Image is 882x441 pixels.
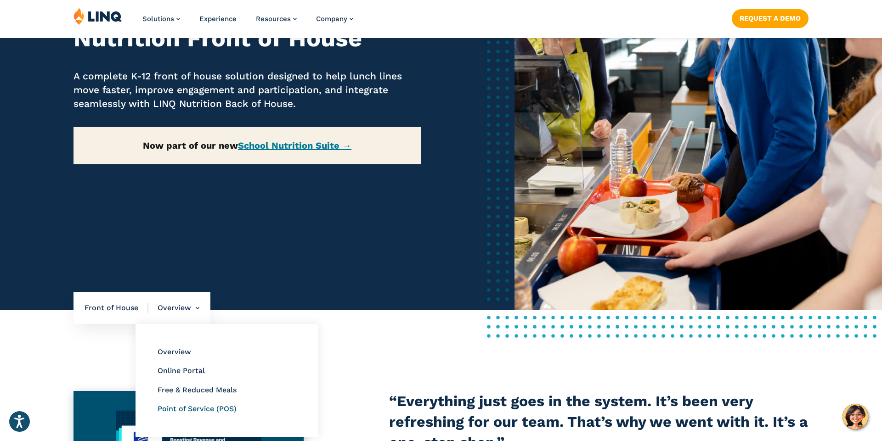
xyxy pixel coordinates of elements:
[238,140,351,151] a: School Nutrition Suite →
[199,15,237,23] a: Experience
[158,366,205,375] a: Online Portal
[158,385,237,394] a: Free & Reduced Meals
[85,303,148,313] span: Front of House
[158,347,191,356] a: Overview
[142,15,174,23] span: Solutions
[732,7,808,28] nav: Button Navigation
[73,69,421,111] p: A complete K-12 front of house solution designed to help lunch lines move faster, improve engagem...
[148,292,199,324] li: Overview
[142,15,180,23] a: Solutions
[732,9,808,28] a: Request a Demo
[158,404,237,413] a: Point of Service (POS)
[256,15,291,23] span: Resources
[316,15,353,23] a: Company
[142,7,353,38] nav: Primary Navigation
[143,140,351,151] strong: Now part of our new
[73,24,362,52] strong: Nutrition Front of House
[316,15,347,23] span: Company
[256,15,297,23] a: Resources
[842,404,868,430] button: Hello, have a question? Let’s chat.
[73,7,122,25] img: LINQ | K‑12 Software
